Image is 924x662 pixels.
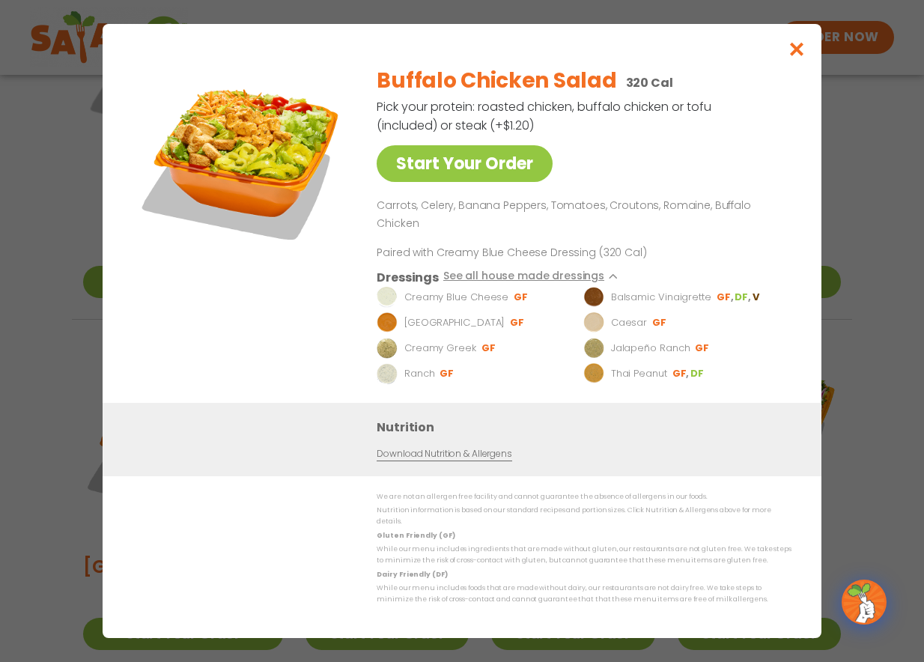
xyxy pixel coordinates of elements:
[377,570,447,579] strong: Dairy Friendly (DF)
[136,54,346,264] img: Featured product photo for Buffalo Chicken Salad
[583,363,604,384] img: Dressing preview image for Thai Peanut
[377,505,791,528] p: Nutrition information is based on our standard recipes and portion sizes. Click Nutrition & Aller...
[443,268,625,287] button: See all house made dressings
[377,583,791,606] p: While our menu includes foods that are made without dairy, our restaurants are not dairy free. We...
[377,97,714,135] p: Pick your protein: roasted chicken, buffalo chicken or tofu (included) or steak (+$1.20)
[377,245,654,261] p: Paired with Creamy Blue Cheese Dressing (320 Cal)
[377,287,398,308] img: Dressing preview image for Creamy Blue Cheese
[611,341,690,356] p: Jalapeño Ranch
[611,290,711,305] p: Balsamic Vinaigrette
[514,291,529,304] li: GF
[377,418,799,437] h3: Nutrition
[773,24,821,74] button: Close modal
[481,341,497,355] li: GF
[377,531,455,540] strong: Gluten Friendly (GF)
[404,341,476,356] p: Creamy Greek
[753,291,761,304] li: V
[377,268,439,287] h3: Dressings
[843,581,885,623] img: wpChatIcon
[611,315,647,330] p: Caesar
[672,367,690,380] li: GF
[404,290,508,305] p: Creamy Blue Cheese
[510,316,526,330] li: GF
[377,65,616,97] h2: Buffalo Chicken Salad
[717,291,735,304] li: GF
[652,316,668,330] li: GF
[695,341,711,355] li: GF
[377,447,511,461] a: Download Nutrition & Allergens
[377,145,553,182] a: Start Your Order
[583,312,604,333] img: Dressing preview image for Caesar
[735,291,752,304] li: DF
[377,312,398,333] img: Dressing preview image for BBQ Ranch
[377,544,791,567] p: While our menu includes ingredients that are made without gluten, our restaurants are not gluten ...
[404,366,435,381] p: Ranch
[377,363,398,384] img: Dressing preview image for Ranch
[377,338,398,359] img: Dressing preview image for Creamy Greek
[377,197,785,233] p: Carrots, Celery, Banana Peppers, Tomatoes, Croutons, Romaine, Buffalo Chicken
[440,367,455,380] li: GF
[583,287,604,308] img: Dressing preview image for Balsamic Vinaigrette
[611,366,667,381] p: Thai Peanut
[377,491,791,502] p: We are not an allergen free facility and cannot guarantee the absence of allergens in our foods.
[583,338,604,359] img: Dressing preview image for Jalapeño Ranch
[404,315,505,330] p: [GEOGRAPHIC_DATA]
[690,367,705,380] li: DF
[626,73,673,92] p: 320 Cal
